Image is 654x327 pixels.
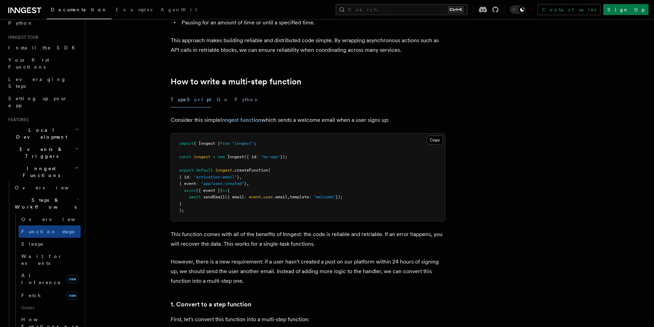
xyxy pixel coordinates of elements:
span: default [196,168,213,173]
a: Sleeps [19,238,81,250]
span: Features [5,117,28,122]
span: : [244,195,246,199]
span: { Inngest } [194,141,220,146]
span: Documentation [51,7,107,12]
span: ; [254,141,256,146]
a: Inngest function [220,117,261,123]
li: Pausing for an amount of time or until a specified time. [180,18,445,27]
p: Consider this simple which sends a welcome email when a user signs up: [171,115,445,125]
a: Setting up your app [5,92,81,112]
span: AgentKit [161,7,197,12]
span: { event [179,181,196,186]
button: Python [234,92,260,107]
span: "activation-email" [194,175,237,179]
span: Python [8,20,33,26]
button: Go [217,92,229,107]
a: How to write a multi-step function [171,77,301,86]
p: This function comes with all of the benefits of Inngest: the code is reliable and retriable. If a... [171,230,445,249]
span: Steps & Workflows [12,197,77,210]
span: "welcome" [314,195,335,199]
span: : [189,175,191,179]
a: AgentKit [157,2,201,19]
span: "my-app" [261,154,280,159]
span: } [237,175,239,179]
span: : [256,154,259,159]
span: , [239,175,242,179]
p: This approach makes building reliable and distributed code simple. By wrapping asynchronous actio... [171,36,445,55]
button: Steps & Workflows [12,194,81,213]
span: . [261,195,263,199]
span: Wait for events [21,254,62,266]
a: Python [5,17,81,29]
button: Local Development [5,124,81,143]
span: = [213,154,215,159]
span: sendEmail [203,195,225,199]
a: Overview [19,213,81,225]
span: }); [335,195,343,199]
span: Overview [15,185,85,190]
button: Events & Triggers [5,143,81,162]
span: }); [280,154,287,159]
span: Events & Triggers [5,146,75,160]
button: TypeScript [171,92,211,107]
kbd: Ctrl+K [448,6,463,13]
p: However, there is a new requirement: if a user hasn't created a post on our platform within 24 ho... [171,257,445,286]
a: Overview [12,182,81,194]
span: : [196,181,198,186]
span: inngest [215,168,232,173]
a: AI Inferencenew [19,269,81,289]
span: Install the SDK [8,45,79,50]
span: , [287,195,290,199]
a: Install the SDK [5,42,81,54]
span: , [246,181,249,186]
a: Fetchnew [19,289,81,302]
span: Your first Functions [8,57,49,70]
a: Documentation [47,2,112,19]
span: => [222,188,227,193]
span: { [227,188,230,193]
span: : [309,195,311,199]
span: ); [179,208,184,213]
span: Overview [21,217,92,222]
span: Setting up your app [8,96,67,108]
span: } [179,201,182,206]
button: Inngest Functions [5,162,81,182]
span: "inngest" [232,141,254,146]
span: from [220,141,230,146]
span: Inngest Functions [5,165,74,179]
span: ({ id [244,154,256,159]
span: await [189,195,201,199]
button: Copy [427,136,443,144]
span: Guides [19,302,81,313]
span: Inngest tour [5,35,38,40]
span: ({ event }) [196,188,222,193]
span: new [67,275,78,283]
span: event [249,195,261,199]
span: import [179,141,194,146]
button: Toggle dark mode [510,5,526,14]
span: new [218,154,225,159]
a: Leveraging Steps [5,73,81,92]
span: ( [268,168,271,173]
span: Fetch [21,293,41,298]
p: First, let's convert this function into a multi-step function: [171,315,445,324]
span: { id [179,175,189,179]
span: Examples [116,7,152,12]
span: async [184,188,196,193]
span: user [263,195,273,199]
span: "app/user.created" [201,181,244,186]
span: } [244,181,246,186]
span: export [179,168,194,173]
a: Wait for events [19,250,81,269]
span: .createFunction [232,168,268,173]
a: Your first Functions [5,54,81,73]
span: Sleeps [21,241,43,247]
span: ({ email [225,195,244,199]
a: Function steps [19,225,81,238]
span: Leveraging Steps [8,77,66,89]
a: Contact sales [538,4,600,15]
span: Inngest [227,154,244,159]
span: AI Inference [21,273,61,285]
a: Examples [112,2,157,19]
span: .email [273,195,287,199]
